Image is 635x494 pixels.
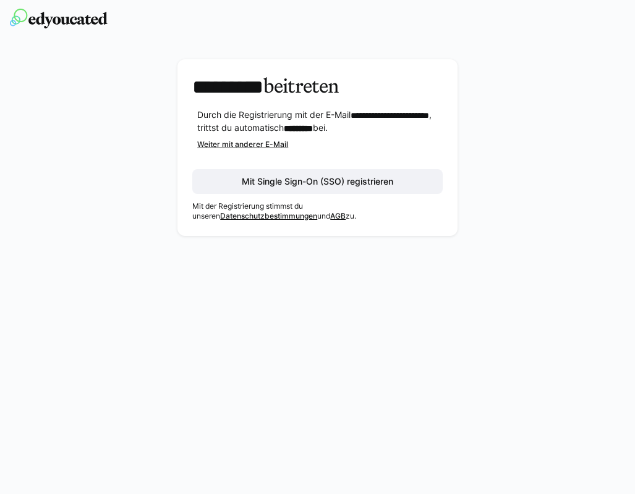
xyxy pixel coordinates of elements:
a: Datenschutzbestimmungen [220,211,317,220]
h3: beitreten [192,74,443,99]
p: Durch die Registrierung mit der E-Mail , trittst du automatisch bei. [197,109,443,135]
div: Weiter mit anderer E-Mail [197,140,443,149]
span: Mit Single Sign-On (SSO) registrieren [240,175,395,188]
p: Mit der Registrierung stimmst du unseren und zu. [192,201,443,221]
img: edyoucated [10,9,108,28]
button: Mit Single Sign-On (SSO) registrieren [192,169,443,194]
a: AGB [330,211,346,220]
